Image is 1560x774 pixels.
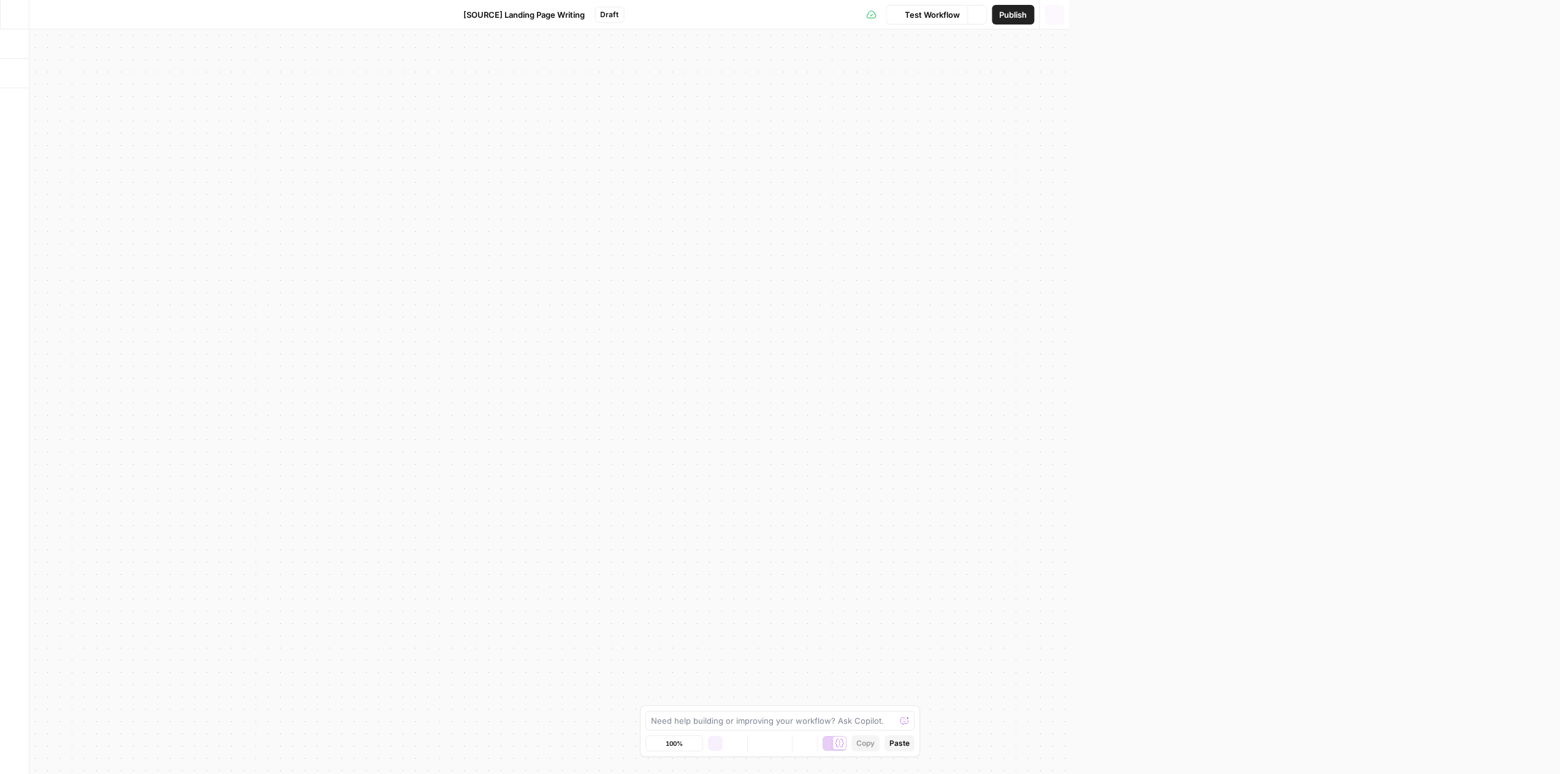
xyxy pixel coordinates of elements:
button: Paste [885,735,915,751]
button: [SOURCE] Landing Page Writing [445,5,592,25]
button: Publish [992,5,1034,25]
span: Test Workflow [905,9,960,21]
span: Publish [999,9,1027,21]
span: Paste [889,738,910,749]
button: Test Workflow [886,5,968,25]
button: Copy [851,735,880,751]
span: [SOURCE] Landing Page Writing [463,9,585,21]
span: Draft [600,9,618,20]
span: Copy [856,738,875,749]
span: 100% [666,738,683,748]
